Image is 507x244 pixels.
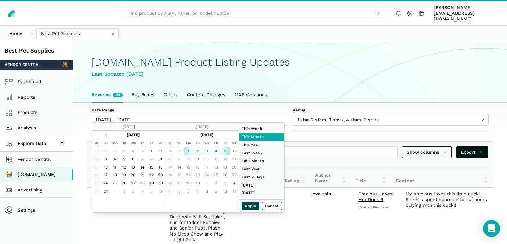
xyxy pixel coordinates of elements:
[280,169,311,188] th: Rating: activate to sort column ascending
[193,187,202,195] td: 7
[165,163,175,171] td: 38
[92,70,489,78] div: Last updated [DATE]
[211,187,220,195] td: 9
[406,191,488,208] div: My precious loves this little duck! She has spent hours on top of hours playing with this duck!!
[402,146,452,158] a: Show columns
[211,139,220,147] th: Th
[262,202,282,210] button: Cancel
[175,179,184,187] td: 28
[358,205,396,209] span: Verified Purchase
[239,189,284,197] li: [DATE]
[175,163,184,171] td: 14
[110,179,119,187] td: 25
[129,187,138,195] td: 3
[113,93,123,97] span: New reviews in the last week
[239,125,284,133] li: This Week
[211,147,220,155] td: 4
[92,147,101,155] td: 31
[165,171,175,179] td: 39
[147,187,156,195] td: 5
[230,163,239,171] td: 20
[175,139,184,147] th: Su
[5,47,68,55] div: Best Pet Supplies
[138,171,147,179] td: 21
[311,191,331,196] a: love this
[101,179,110,187] td: 24
[230,155,239,163] td: 13
[202,187,211,195] td: 8
[92,163,101,171] td: 33
[184,155,193,163] td: 8
[184,163,193,171] td: 15
[129,179,138,187] td: 27
[211,163,220,171] td: 18
[432,4,503,23] a: [PERSON_NAME][EMAIL_ADDRESS][DOMAIN_NAME]
[87,169,124,188] th: Date: activate to sort column ascending
[175,187,184,195] td: 5
[156,179,165,187] td: 30
[138,155,147,163] td: 7
[184,139,193,147] th: Mo
[119,147,129,155] td: 29
[165,139,175,147] th: W
[110,163,119,171] td: 11
[434,5,495,22] span: [PERSON_NAME][EMAIL_ADDRESS][DOMAIN_NAME]
[7,140,46,148] span: Explore Data
[407,149,447,156] span: Show columns
[87,87,127,102] a: Reviews114
[147,147,156,155] td: 1
[220,147,230,155] td: 5
[239,141,284,149] li: This Year
[220,139,230,147] th: Fr
[138,139,147,147] th: Th
[92,56,489,68] h1: [DOMAIN_NAME] Product Listing Updates
[138,179,147,187] td: 28
[391,169,493,188] th: Content: activate to sort column ascending
[202,155,211,163] td: 10
[156,155,165,163] td: 9
[101,171,110,179] td: 17
[147,179,156,187] td: 29
[156,163,165,171] td: 16
[456,146,488,158] a: Export
[165,179,175,187] td: 40
[92,107,288,113] label: Date Range
[184,171,193,179] td: 22
[461,149,484,156] span: Export
[239,173,284,181] li: Last 7 Days
[193,171,202,179] td: 23
[202,147,211,155] td: 3
[92,155,101,163] td: 32
[193,179,202,187] td: 30
[110,139,119,147] th: Mo
[184,131,230,139] th: [DATE]
[159,87,182,102] a: Offers
[101,155,110,163] td: 3
[129,155,138,163] td: 6
[184,187,193,195] td: 6
[351,169,391,188] th: Title: activate to sort column ascending
[101,187,110,195] td: 31
[182,87,230,102] a: Content Changes
[87,159,493,169] div: Showing 1 to 10 of 114 reviews
[156,187,165,195] td: 6
[110,155,119,163] td: 4
[110,171,119,179] td: 18
[175,171,184,179] td: 21
[230,187,239,195] td: 11
[239,157,284,165] li: Last Month
[239,181,284,189] li: [DATE]
[230,179,239,187] td: 4
[211,179,220,187] td: 2
[127,87,159,102] a: Buy Boxes
[101,139,110,147] th: Su
[92,179,101,187] td: 35
[129,163,138,171] td: 13
[220,179,230,187] td: 3
[165,155,175,163] td: 37
[358,191,393,202] a: Precious Loves Her Duck!!!
[119,179,129,187] td: 26
[147,139,156,147] th: Fr
[156,171,165,179] td: 23
[92,171,101,179] td: 34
